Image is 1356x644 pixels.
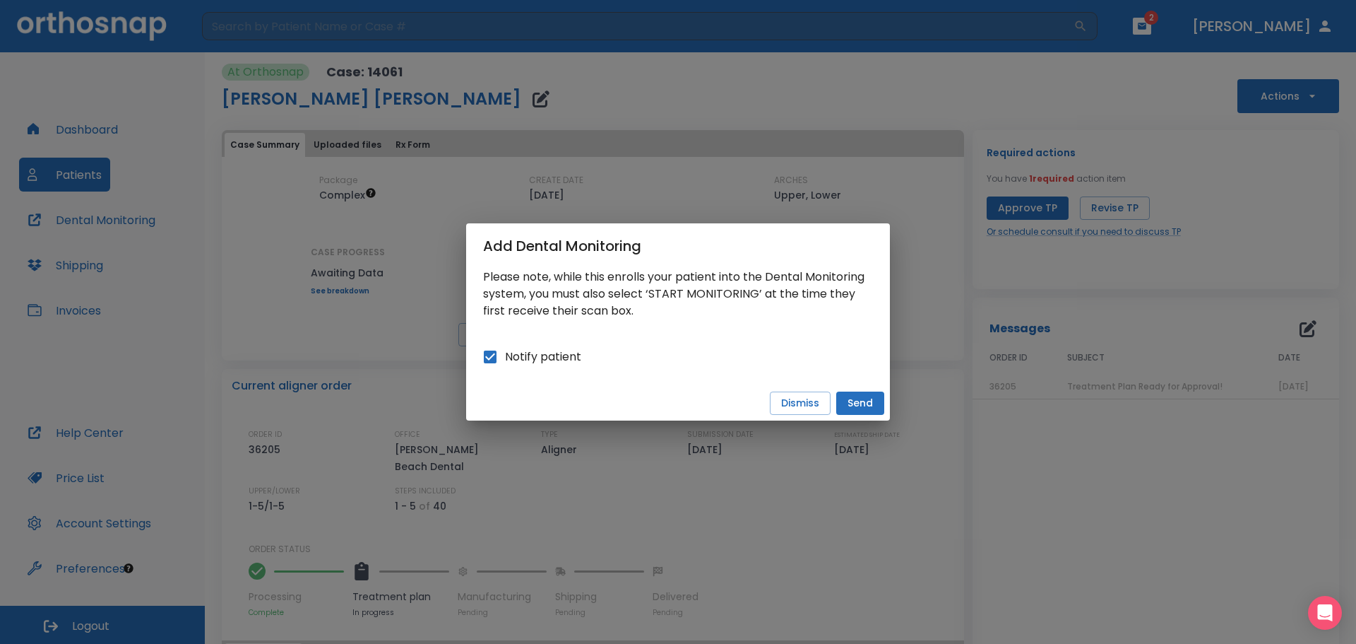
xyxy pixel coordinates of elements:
h2: Add Dental Monitoring [466,223,890,269]
span: Notify patient [505,349,581,365]
button: Send [836,392,884,415]
div: Open Intercom Messenger [1308,596,1342,630]
button: Dismiss [770,392,831,415]
p: Please note, while this enrolls your patient into the Dental Monitoring system, you must also sel... [483,269,873,320]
